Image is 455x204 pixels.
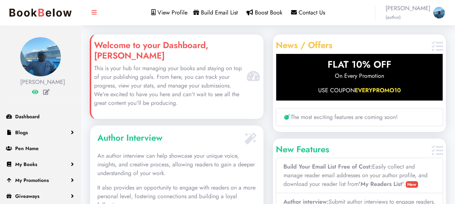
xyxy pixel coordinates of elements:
[276,72,443,80] p: On Every Promotion
[94,49,165,62] b: [PERSON_NAME]
[15,145,39,152] span: Pen Name
[15,113,39,120] span: Dashboard
[355,86,401,94] span: EVERYPROMO10
[94,40,243,61] h4: Welcome to your Dashboard,
[291,8,325,17] a: Contact Us
[406,181,418,188] span: New
[15,129,28,136] span: Blogs
[151,8,188,17] a: View Profile
[97,152,256,178] p: An author interview can help showcase your unique voice, insights, and creative process, allowing...
[276,144,429,155] h4: New Features
[433,7,445,18] img: 1749344284.JPG
[276,158,443,193] li: Easily collect and manage reader email addresses on your author profile, and download your reader...
[386,4,430,21] span: [PERSON_NAME]
[255,8,282,17] span: Boost Book
[299,8,325,17] span: Contact Us
[20,37,61,76] img: 1749344284.JPG
[6,5,75,20] img: bookbelow.PNG
[386,14,401,21] small: (author)
[276,86,443,95] p: USE COUPON
[15,192,39,200] span: Giveaways
[15,161,37,168] span: My Books
[15,177,49,184] span: My Promotions
[20,78,61,86] div: [PERSON_NAME]
[157,8,188,17] span: View Profile
[94,64,243,107] p: This is your hub for managing your books and staying on top of your publishing goals. From here, ...
[276,40,429,51] h4: News / Offers
[283,162,372,171] b: Build Your Email List Free of Cost:
[97,133,242,143] h4: Author Interview
[201,8,238,17] span: Build Email List
[276,58,443,72] p: FLAT 10% OFF
[359,180,404,188] b: 'My Readers List'
[193,8,238,17] a: Build Email List
[276,108,443,126] li: The most exciting features are coming soon!
[247,8,282,17] a: Boost Book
